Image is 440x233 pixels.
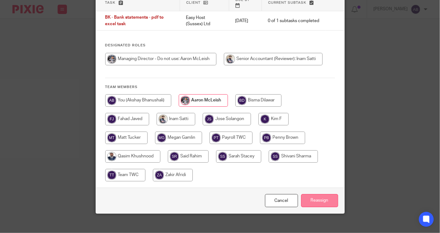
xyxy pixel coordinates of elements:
[105,16,164,26] span: BK - Bank statements - pdf to excel task
[262,11,325,30] td: 0 of 1 subtasks completed
[268,1,306,4] span: Current subtask
[105,1,116,4] span: Task
[186,15,223,27] p: Easy Host (Sussex) Ltd
[105,43,335,48] h4: Designated Roles
[186,1,201,4] span: Client
[235,18,255,24] p: [DATE]
[301,194,338,207] input: Reassign
[105,85,335,90] h4: Team members
[265,194,298,207] a: Close this dialog window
